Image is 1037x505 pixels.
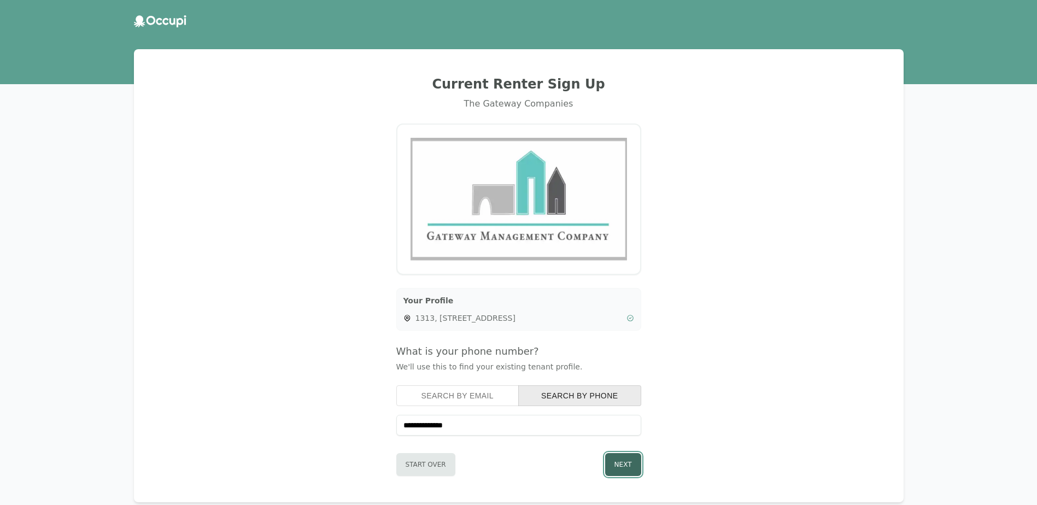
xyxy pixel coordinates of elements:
span: 1313, [STREET_ADDRESS] [415,313,622,324]
h4: What is your phone number? [396,344,641,359]
div: The Gateway Companies [147,97,890,110]
img: Gateway Management [411,138,627,261]
button: Start Over [396,453,455,476]
button: search by email [396,385,519,406]
h2: Current Renter Sign Up [147,75,890,93]
div: Search type [396,385,641,406]
h3: Your Profile [403,295,634,306]
p: We'll use this to find your existing tenant profile. [396,361,641,372]
button: search by phone [518,385,641,406]
button: Next [605,453,641,476]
